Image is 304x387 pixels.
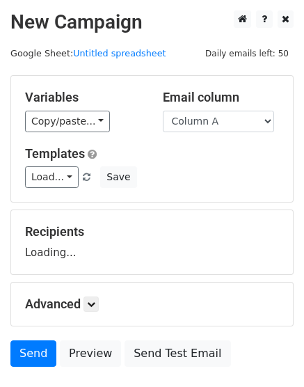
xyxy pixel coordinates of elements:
button: Save [100,166,136,188]
a: Send Test Email [125,340,230,367]
a: Preview [60,340,121,367]
h5: Advanced [25,297,279,312]
a: Daily emails left: 50 [200,48,294,58]
h2: New Campaign [10,10,294,34]
h5: Recipients [25,224,279,239]
a: Untitled spreadsheet [73,48,166,58]
span: Daily emails left: 50 [200,46,294,61]
a: Load... [25,166,79,188]
a: Copy/paste... [25,111,110,132]
div: Loading... [25,224,279,260]
h5: Email column [163,90,280,105]
a: Templates [25,146,85,161]
a: Send [10,340,56,367]
small: Google Sheet: [10,48,166,58]
h5: Variables [25,90,142,105]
